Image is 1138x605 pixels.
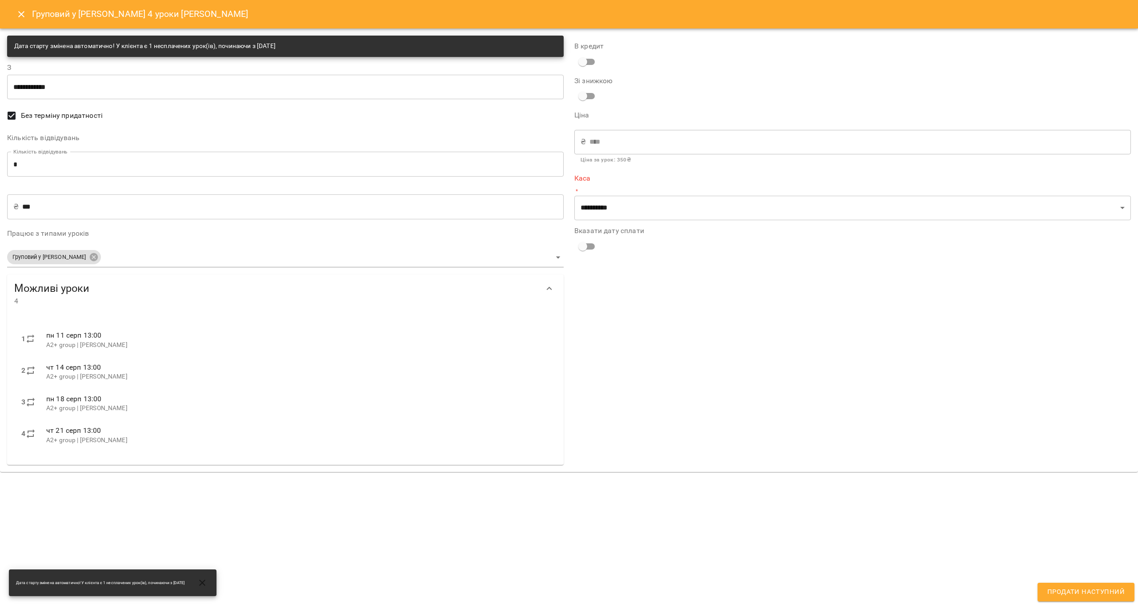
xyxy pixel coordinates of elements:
[46,331,101,339] span: пн 11 серп 13:00
[1047,586,1125,598] span: Продати наступний
[7,230,564,237] label: Працює з типами уроків
[46,404,549,413] p: A2+ group | [PERSON_NAME]
[21,334,25,344] label: 1
[13,202,19,212] p: ₴
[581,157,631,163] b: Ціна за урок : 350 ₴
[21,428,25,439] label: 4
[46,395,101,403] span: пн 18 серп 13:00
[46,436,549,445] p: A2+ group | [PERSON_NAME]
[14,38,276,54] div: Дата старту змінена автоматично! У клієнта є 1 несплачених урок(ів), починаючи з [DATE]
[574,227,1131,234] label: Вказати дату сплати
[7,253,92,262] span: Груповий у [PERSON_NAME]
[46,426,101,435] span: чт 21 серп 13:00
[574,112,1131,119] label: Ціна
[574,77,760,85] label: Зі знижкою
[7,247,564,267] div: Груповий у [PERSON_NAME]
[21,397,25,407] label: 3
[539,278,560,299] button: Show more
[14,296,539,307] span: 4
[46,372,549,381] p: A2+ group | [PERSON_NAME]
[14,282,539,295] span: Можливі уроки
[574,175,1131,182] label: Каса
[1038,583,1134,601] button: Продати наступний
[7,64,564,71] label: З
[21,110,103,121] span: Без терміну придатності
[581,137,586,147] p: ₴
[21,365,25,376] label: 2
[7,134,564,141] label: Кількість відвідувань
[11,4,32,25] button: Close
[46,341,549,350] p: A2+ group | [PERSON_NAME]
[32,7,248,21] h6: Груповий у [PERSON_NAME] 4 уроки [PERSON_NAME]
[16,580,184,586] span: Дата старту змінена автоматично! У клієнта є 1 несплачених урок(ів), починаючи з [DATE]
[7,250,101,264] div: Груповий у [PERSON_NAME]
[46,363,101,371] span: чт 14 серп 13:00
[574,43,1131,50] label: В кредит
